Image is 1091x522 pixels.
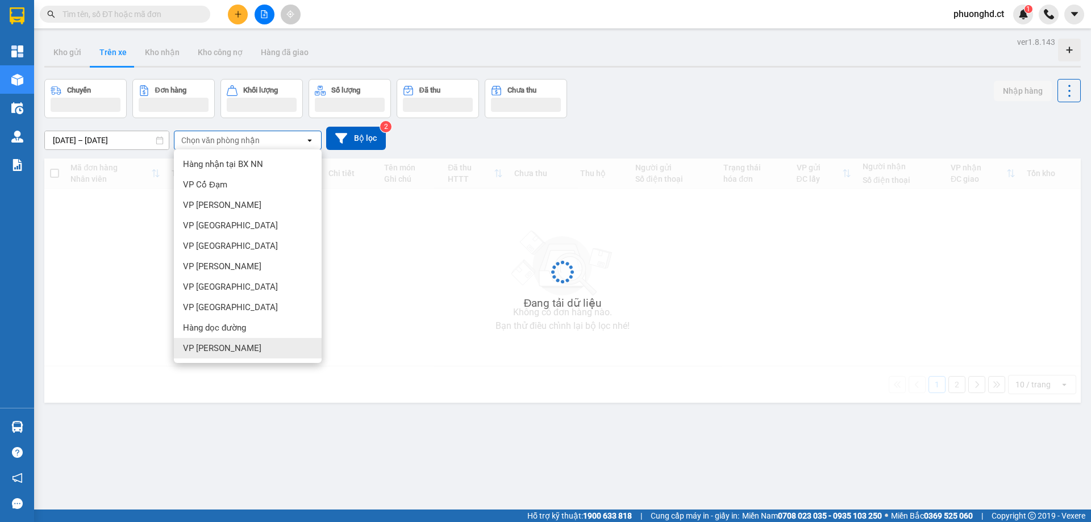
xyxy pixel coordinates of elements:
[183,158,263,170] span: Hàng nhận tại BX NN
[286,10,294,18] span: aim
[1026,5,1030,13] span: 1
[583,511,632,520] strong: 1900 633 818
[1069,9,1080,19] span: caret-down
[183,261,261,272] span: VP [PERSON_NAME]
[524,295,602,312] div: Đang tải dữ liệu
[1018,9,1028,19] img: icon-new-feature
[380,121,392,132] sup: 2
[47,10,55,18] span: search
[11,102,23,114] img: warehouse-icon
[10,7,24,24] img: logo-vxr
[183,343,261,354] span: VP [PERSON_NAME]
[183,302,278,313] span: VP [GEOGRAPHIC_DATA]
[944,7,1013,21] span: phuonghd.ct
[924,511,973,520] strong: 0369 525 060
[252,39,318,66] button: Hàng đã giao
[260,10,268,18] span: file-add
[181,135,260,146] div: Chọn văn phòng nhận
[1017,36,1055,48] div: ver 1.8.143
[1028,512,1036,520] span: copyright
[44,39,90,66] button: Kho gửi
[994,81,1052,101] button: Nhập hàng
[63,8,197,20] input: Tìm tên, số ĐT hoặc mã đơn
[90,39,136,66] button: Trên xe
[1058,39,1081,61] div: Tạo kho hàng mới
[12,498,23,509] span: message
[778,511,882,520] strong: 0708 023 035 - 0935 103 250
[67,86,91,94] div: Chuyến
[44,79,127,118] button: Chuyến
[651,510,739,522] span: Cung cấp máy in - giấy in:
[891,510,973,522] span: Miền Bắc
[183,179,227,190] span: VP Cổ Đạm
[11,74,23,86] img: warehouse-icon
[183,281,278,293] span: VP [GEOGRAPHIC_DATA]
[742,510,882,522] span: Miền Nam
[527,510,632,522] span: Hỗ trợ kỹ thuật:
[132,79,215,118] button: Đơn hàng
[183,199,261,211] span: VP [PERSON_NAME]
[1044,9,1054,19] img: phone-icon
[11,159,23,171] img: solution-icon
[45,131,169,149] input: Select a date range.
[397,79,479,118] button: Đã thu
[255,5,274,24] button: file-add
[12,447,23,458] span: question-circle
[485,79,567,118] button: Chưa thu
[507,86,536,94] div: Chưa thu
[640,510,642,522] span: |
[885,513,888,518] span: ⚪️
[11,45,23,57] img: dashboard-icon
[11,421,23,433] img: warehouse-icon
[1064,5,1084,24] button: caret-down
[12,473,23,483] span: notification
[243,86,278,94] div: Khối lượng
[228,5,248,24] button: plus
[183,240,278,252] span: VP [GEOGRAPHIC_DATA]
[331,86,360,94] div: Số lượng
[183,220,278,231] span: VP [GEOGRAPHIC_DATA]
[234,10,242,18] span: plus
[189,39,252,66] button: Kho công nợ
[155,86,186,94] div: Đơn hàng
[174,149,322,363] ul: Menu
[326,127,386,150] button: Bộ lọc
[1025,5,1032,13] sup: 1
[309,79,391,118] button: Số lượng
[183,322,246,333] span: Hàng dọc đường
[305,136,314,145] svg: open
[419,86,440,94] div: Đã thu
[981,510,983,522] span: |
[11,131,23,143] img: warehouse-icon
[220,79,303,118] button: Khối lượng
[136,39,189,66] button: Kho nhận
[281,5,301,24] button: aim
